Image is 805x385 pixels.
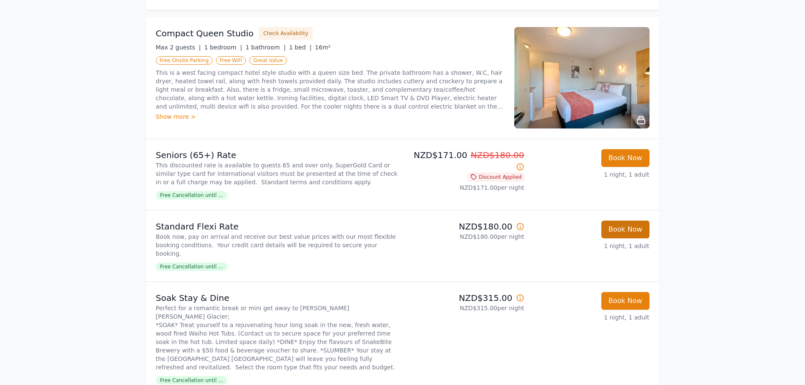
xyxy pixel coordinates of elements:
p: NZD$180.00 per night [406,232,524,241]
p: Seniors (65+) Rate [156,149,399,161]
span: Free Cancellation until ... [156,191,227,199]
span: 16m² [315,44,330,51]
h3: Compact Queen Studio [156,27,254,39]
p: 1 night, 1 adult [531,313,649,322]
button: Book Now [601,221,649,238]
span: Max 2 guests | [156,44,201,51]
p: Book now, pay on arrival and receive our best value prices with our most flexible booking conditi... [156,232,399,258]
p: NZD$171.00 per night [406,183,524,192]
p: Perfect for a romantic break or mini get away to [PERSON_NAME] [PERSON_NAME] Glacier; *SOAK* Trea... [156,304,399,371]
p: Standard Flexi Rate [156,221,399,232]
span: NZD$180.00 [471,150,524,160]
button: Book Now [601,292,649,310]
span: Free Cancellation until ... [156,262,227,271]
p: 1 night, 1 adult [531,170,649,179]
p: NZD$171.00 [406,149,524,173]
span: Free WiFi [216,56,246,65]
span: 1 bed | [289,44,311,51]
button: Book Now [601,149,649,167]
p: NZD$315.00 [406,292,524,304]
span: Free Onsite Parking [156,56,213,65]
p: NZD$180.00 [406,221,524,232]
span: Great Value [249,56,287,65]
p: 1 night, 1 adult [531,242,649,250]
span: 1 bedroom | [204,44,242,51]
span: Discount Applied [468,173,524,181]
span: 1 bathroom | [246,44,286,51]
div: Show more > [156,112,504,121]
p: Soak Stay & Dine [156,292,399,304]
p: This is a west facing compact hotel style studio with a queen size bed. The private bathroom has ... [156,68,504,111]
button: Check Availability [259,27,313,40]
p: NZD$315.00 per night [406,304,524,312]
p: This discounted rate is available to guests 65 and over only. SuperGold Card or similar type card... [156,161,399,186]
span: Free Cancellation until ... [156,376,227,385]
